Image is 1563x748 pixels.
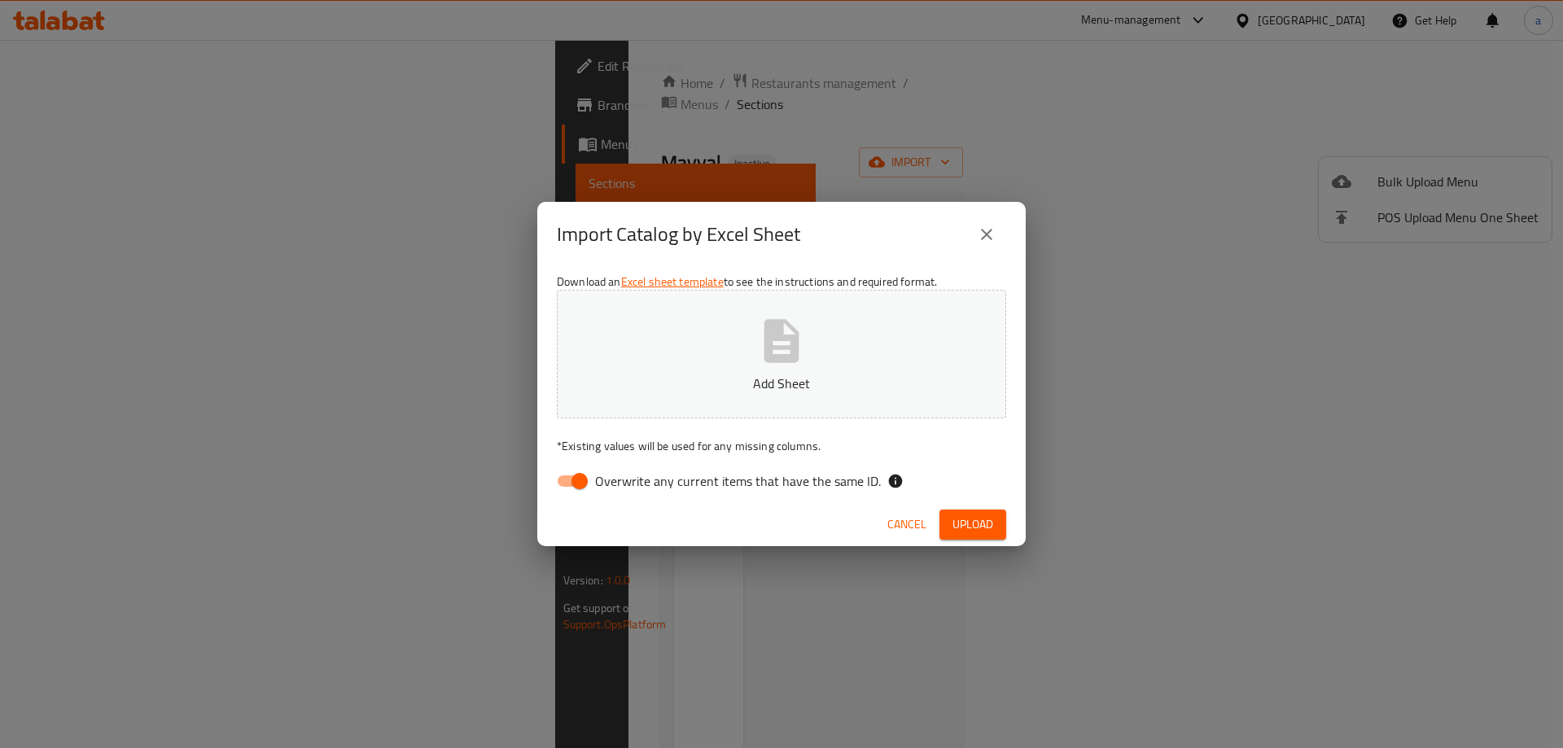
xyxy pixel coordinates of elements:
h2: Import Catalog by Excel Sheet [557,221,800,247]
button: Upload [939,510,1006,540]
button: Add Sheet [557,290,1006,418]
span: Overwrite any current items that have the same ID. [595,471,881,491]
p: Existing values will be used for any missing columns. [557,438,1006,454]
button: close [967,215,1006,254]
svg: If the overwrite option isn't selected, then the items that match an existing ID will be ignored ... [887,473,904,489]
button: Cancel [881,510,933,540]
a: Excel sheet template [621,271,724,292]
span: Upload [952,514,993,535]
span: Cancel [887,514,926,535]
div: Download an to see the instructions and required format. [537,267,1026,503]
p: Add Sheet [582,374,981,393]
